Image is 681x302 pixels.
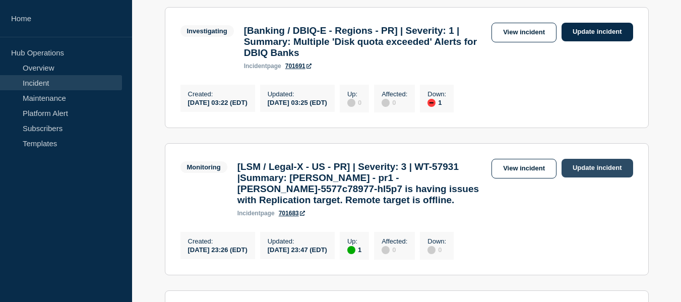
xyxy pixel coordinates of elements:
[491,159,556,178] a: View incident
[427,246,436,254] div: disabled
[347,90,361,98] p: Up :
[347,246,355,254] div: up
[188,237,247,245] p: Created :
[382,99,390,107] div: disabled
[268,98,327,106] div: [DATE] 03:25 (EDT)
[382,237,407,245] p: Affected :
[188,90,247,98] p: Created :
[427,245,446,254] div: 0
[188,98,247,106] div: [DATE] 03:22 (EDT)
[237,210,261,217] span: incident
[285,63,312,70] a: 701691
[491,23,556,42] a: View incident
[268,90,327,98] p: Updated :
[562,23,633,41] a: Update incident
[382,245,407,254] div: 0
[268,237,327,245] p: Updated :
[347,98,361,107] div: 0
[188,245,247,254] div: [DATE] 23:26 (EDT)
[180,161,227,173] span: Monitoring
[562,159,633,177] a: Update incident
[244,63,281,70] p: page
[427,90,446,98] p: Down :
[347,245,361,254] div: 1
[427,99,436,107] div: down
[180,25,234,37] span: Investigating
[244,25,486,58] h3: [Banking / DBIQ-E - Regions - PR] | Severity: 1 | Summary: Multiple 'Disk quota exceeded' Alerts ...
[237,161,486,206] h3: [LSM / Legal-X - US - PR] | Severity: 3 | WT-57931 |Summary: [PERSON_NAME] - pr1 - [PERSON_NAME]-...
[382,246,390,254] div: disabled
[347,99,355,107] div: disabled
[244,63,267,70] span: incident
[347,237,361,245] p: Up :
[382,90,407,98] p: Affected :
[382,98,407,107] div: 0
[237,210,275,217] p: page
[427,237,446,245] p: Down :
[279,210,305,217] a: 701683
[268,245,327,254] div: [DATE] 23:47 (EDT)
[427,98,446,107] div: 1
